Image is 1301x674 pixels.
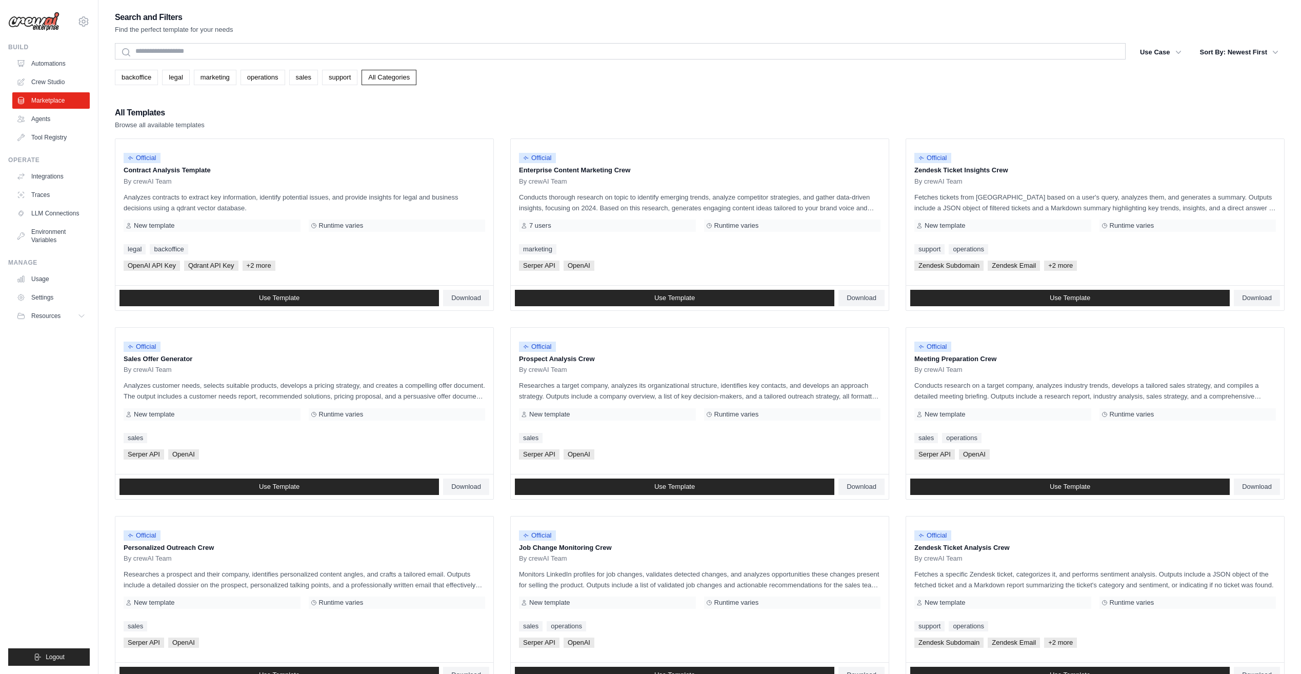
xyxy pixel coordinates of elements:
[910,479,1230,495] a: Use Template
[289,70,318,85] a: sales
[988,638,1040,648] span: Zendesk Email
[519,192,880,213] p: Conducts thorough research on topic to identify emerging trends, analyze competitor strategies, a...
[1044,638,1077,648] span: +2 more
[168,449,199,460] span: OpenAI
[914,621,945,631] a: support
[519,569,880,590] p: Monitors LinkedIn profiles for job changes, validates detected changes, and analyzes opportunitie...
[914,569,1276,590] p: Fetches a specific Zendesk ticket, categorizes it, and performs sentiment analysis. Outputs inclu...
[241,70,285,85] a: operations
[564,261,594,271] span: OpenAI
[519,354,880,364] p: Prospect Analysis Crew
[519,380,880,402] p: Researches a target company, analyzes its organizational structure, identifies key contacts, and ...
[12,271,90,287] a: Usage
[124,165,485,175] p: Contract Analysis Template
[12,55,90,72] a: Automations
[119,479,439,495] a: Use Template
[1134,43,1188,62] button: Use Case
[124,433,147,443] a: sales
[12,168,90,185] a: Integrations
[564,638,594,648] span: OpenAI
[319,222,364,230] span: Runtime varies
[1110,410,1154,419] span: Runtime varies
[8,43,90,51] div: Build
[519,530,556,541] span: Official
[243,261,275,271] span: +2 more
[124,621,147,631] a: sales
[162,70,189,85] a: legal
[654,483,695,491] span: Use Template
[914,638,984,648] span: Zendesk Subdomain
[451,483,481,491] span: Download
[124,380,485,402] p: Analyzes customer needs, selects suitable products, develops a pricing strategy, and creates a co...
[914,342,951,352] span: Official
[519,433,543,443] a: sales
[547,621,586,631] a: operations
[519,177,567,186] span: By crewAI Team
[124,543,485,553] p: Personalized Outreach Crew
[115,70,158,85] a: backoffice
[8,259,90,267] div: Manage
[838,290,885,306] a: Download
[914,554,963,563] span: By crewAI Team
[519,543,880,553] p: Job Change Monitoring Crew
[259,483,299,491] span: Use Template
[1194,43,1285,62] button: Sort By: Newest First
[319,599,364,607] span: Runtime varies
[1110,599,1154,607] span: Runtime varies
[124,569,485,590] p: Researches a prospect and their company, identifies personalized content angles, and crafts a tai...
[12,111,90,127] a: Agents
[1044,261,1077,271] span: +2 more
[124,638,164,648] span: Serper API
[519,261,559,271] span: Serper API
[914,261,984,271] span: Zendesk Subdomain
[529,222,551,230] span: 7 users
[184,261,238,271] span: Qdrant API Key
[519,342,556,352] span: Official
[529,599,570,607] span: New template
[914,177,963,186] span: By crewAI Team
[529,410,570,419] span: New template
[988,261,1040,271] span: Zendesk Email
[1234,290,1280,306] a: Download
[362,70,416,85] a: All Categories
[124,192,485,213] p: Analyzes contracts to extract key information, identify potential issues, and provide insights fo...
[134,222,174,230] span: New template
[1110,222,1154,230] span: Runtime varies
[12,289,90,306] a: Settings
[12,187,90,203] a: Traces
[1242,483,1272,491] span: Download
[124,153,161,163] span: Official
[714,410,759,419] span: Runtime varies
[12,92,90,109] a: Marketplace
[654,294,695,302] span: Use Template
[115,10,233,25] h2: Search and Filters
[8,156,90,164] div: Operate
[847,483,876,491] span: Download
[519,449,559,460] span: Serper API
[914,366,963,374] span: By crewAI Team
[959,449,990,460] span: OpenAI
[847,294,876,302] span: Download
[124,177,172,186] span: By crewAI Team
[8,648,90,666] button: Logout
[838,479,885,495] a: Download
[168,638,199,648] span: OpenAI
[115,106,205,120] h2: All Templates
[564,449,594,460] span: OpenAI
[124,261,180,271] span: OpenAI API Key
[1050,294,1090,302] span: Use Template
[12,129,90,146] a: Tool Registry
[451,294,481,302] span: Download
[124,554,172,563] span: By crewAI Team
[515,479,834,495] a: Use Template
[119,290,439,306] a: Use Template
[949,244,988,254] a: operations
[914,380,1276,402] p: Conducts research on a target company, analyzes industry trends, develops a tailored sales strate...
[714,599,759,607] span: Runtime varies
[322,70,357,85] a: support
[124,342,161,352] span: Official
[519,554,567,563] span: By crewAI Team
[115,25,233,35] p: Find the perfect template for your needs
[914,165,1276,175] p: Zendesk Ticket Insights Crew
[910,290,1230,306] a: Use Template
